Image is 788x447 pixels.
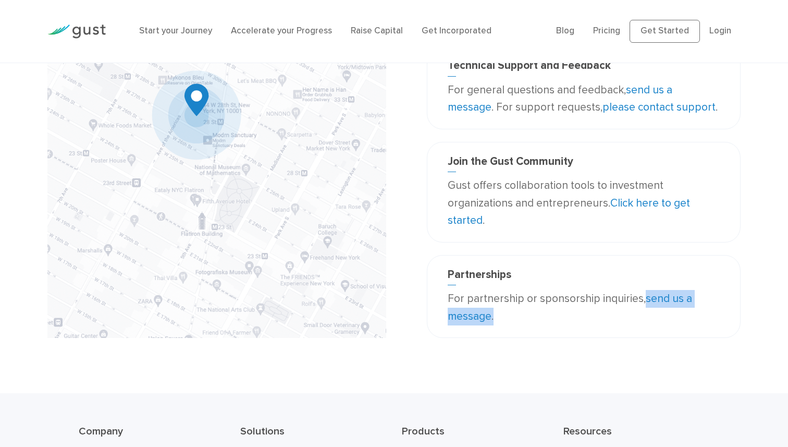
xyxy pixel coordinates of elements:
[602,101,716,114] a: please contact support
[630,20,700,43] a: Get Started
[448,290,720,325] p: For partnership or sponsorship inquiries, .
[422,26,491,36] a: Get Incorporated
[231,26,332,36] a: Accelerate your Progress
[448,177,720,229] p: Gust offers collaboration tools to investment organizations and entrepreneurs. .
[139,26,212,36] a: Start your Journey
[709,26,731,36] a: Login
[448,59,720,76] h3: Technical Support and Feedback
[448,268,720,285] h3: Partnerships
[448,292,692,323] a: send us a message
[47,25,106,39] img: Gust Logo
[556,26,574,36] a: Blog
[593,26,620,36] a: Pricing
[351,26,403,36] a: Raise Capital
[448,155,720,172] h3: Join the Gust Community
[448,81,720,116] p: For general questions and feedback, . For support requests, .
